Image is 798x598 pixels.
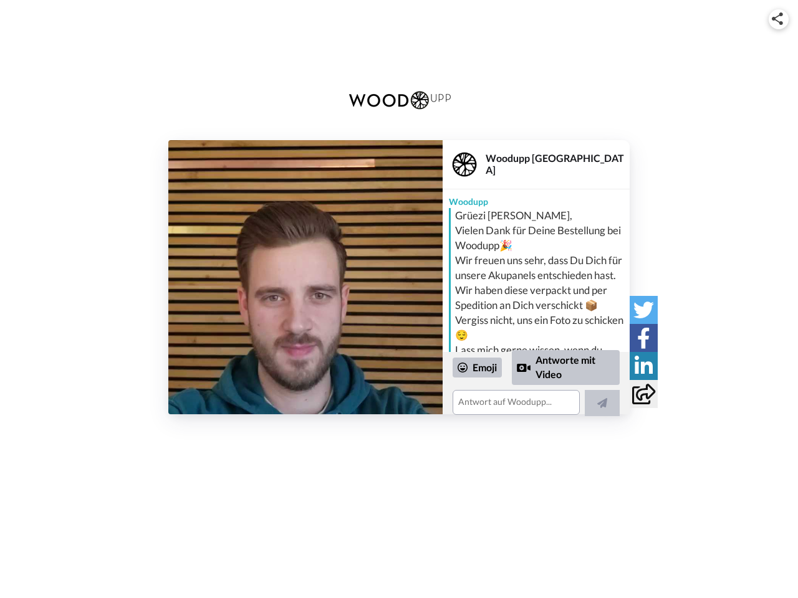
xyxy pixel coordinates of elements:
[449,149,479,179] img: Profile Image
[443,189,630,208] div: Woodupp
[772,12,783,25] img: ic_share.svg
[517,360,531,375] div: Reply by Video
[340,78,458,121] img: WoodUpp logo
[453,358,502,377] div: Emoji
[512,350,620,384] div: Antworte mit Video
[455,208,627,373] div: Grüezi [PERSON_NAME], Vielen Dank für Deine Bestellung bei Woodupp🎉 Wir freuen uns sehr, dass Du ...
[168,140,443,414] img: da95f4bd-937f-4f44-bf35-de89503a267e-thumb.jpg
[486,152,629,176] div: Woodupp [GEOGRAPHIC_DATA]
